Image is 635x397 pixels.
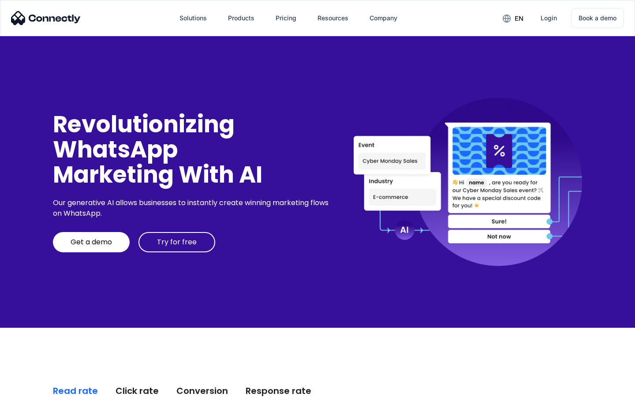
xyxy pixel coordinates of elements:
a: Book a demo [571,8,624,28]
div: Revolutionizing WhatsApp Marketing With AI [53,112,332,187]
div: Solutions [179,12,207,24]
a: Login [534,7,564,29]
div: Company [370,12,397,24]
div: Products [228,12,254,24]
a: Get a demo [53,232,130,252]
div: Click rate [116,385,159,397]
div: Pricing [276,12,296,24]
a: Pricing [269,7,303,29]
div: Conversion [176,385,228,397]
div: Read rate [53,385,98,397]
div: Login [541,12,557,24]
aside: Language selected: English [9,382,53,394]
div: Get a demo [71,238,112,247]
a: Try for free [138,232,215,252]
div: Response rate [246,385,311,397]
div: Resources [317,12,348,24]
div: Our generative AI allows businesses to instantly create winning marketing flows on WhatsApp. [53,198,332,219]
div: Try for free [157,238,197,247]
ul: Language list [18,382,53,394]
div: en [515,12,523,25]
img: Connectly Logo [11,11,81,25]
